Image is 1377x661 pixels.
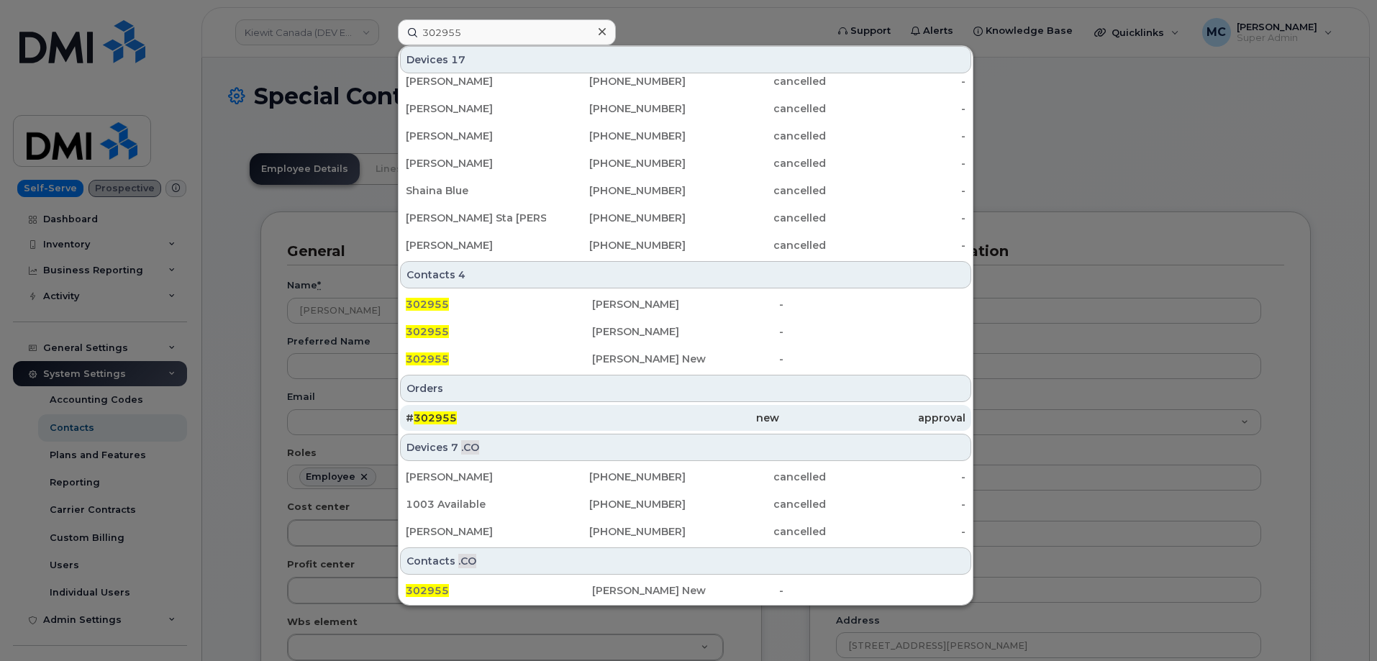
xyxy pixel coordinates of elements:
span: 4 [458,268,465,282]
div: [PERSON_NAME] [406,129,546,143]
span: .CO [458,554,476,568]
div: [PHONE_NUMBER] [546,74,686,88]
div: # [406,411,592,425]
iframe: Messenger Launcher [1314,598,1366,650]
div: Devices [400,434,971,461]
div: - [826,74,966,88]
div: cancelled [686,183,826,198]
div: new [592,411,778,425]
div: cancelled [686,211,826,225]
a: 302955[PERSON_NAME] New- [400,578,971,603]
a: [PERSON_NAME] Sta [PERSON_NAME][PHONE_NUMBER]cancelled- [400,205,971,231]
div: cancelled [686,524,826,539]
div: [PERSON_NAME] [406,238,546,252]
div: [PERSON_NAME] [406,74,546,88]
div: cancelled [686,238,826,252]
div: 1003 Available [406,497,546,511]
div: - [826,524,966,539]
div: - [826,470,966,484]
div: - [826,497,966,511]
a: [PERSON_NAME][PHONE_NUMBER]cancelled- [400,150,971,176]
div: - [826,211,966,225]
div: [PERSON_NAME] [406,101,546,116]
div: cancelled [686,101,826,116]
a: [PERSON_NAME][PHONE_NUMBER]cancelled- [400,464,971,490]
span: 7 [451,440,458,455]
a: [PERSON_NAME][PHONE_NUMBER]cancelled- [400,96,971,122]
span: 302955 [406,298,449,311]
a: 1003 Available[PHONE_NUMBER]cancelled- [400,491,971,517]
a: Shaina Blue[PHONE_NUMBER]cancelled- [400,178,971,204]
div: Contacts [400,261,971,288]
div: [PERSON_NAME] [592,297,778,311]
div: - [779,583,965,598]
div: - [779,297,965,311]
div: [PHONE_NUMBER] [546,211,686,225]
span: 302955 [414,411,457,424]
div: - [826,156,966,170]
div: [PERSON_NAME] [406,470,546,484]
div: Shaina Blue [406,183,546,198]
div: cancelled [686,497,826,511]
div: [PHONE_NUMBER] [546,238,686,252]
a: [PERSON_NAME][PHONE_NUMBER]cancelled- [400,519,971,544]
div: Orders [400,375,971,402]
div: [PERSON_NAME] [406,156,546,170]
div: [PHONE_NUMBER] [546,101,686,116]
a: 302955[PERSON_NAME]- [400,319,971,345]
div: Devices [400,46,971,73]
a: #302955newapproval [400,405,971,431]
div: [PHONE_NUMBER] [546,497,686,511]
span: 302955 [406,352,449,365]
div: [PERSON_NAME] Sta [PERSON_NAME] [406,211,546,225]
div: [PERSON_NAME] [406,524,546,539]
div: [PHONE_NUMBER] [546,156,686,170]
div: Contacts [400,547,971,575]
div: [PHONE_NUMBER] [546,524,686,539]
div: cancelled [686,470,826,484]
div: - [826,183,966,198]
div: [PERSON_NAME] [592,324,778,339]
div: - [826,101,966,116]
div: cancelled [686,156,826,170]
span: 17 [451,53,465,67]
a: 302955[PERSON_NAME] New- [400,346,971,372]
div: [PERSON_NAME] New [592,583,778,598]
div: approval [779,411,965,425]
a: [PERSON_NAME][PHONE_NUMBER]cancelled- [400,232,971,258]
a: 302955[PERSON_NAME]- [400,291,971,317]
div: [PERSON_NAME] New [592,352,778,366]
div: cancelled [686,74,826,88]
div: - [779,324,965,339]
div: - [826,129,966,143]
div: [PHONE_NUMBER] [546,183,686,198]
a: [PERSON_NAME][PHONE_NUMBER]cancelled- [400,123,971,149]
div: cancelled [686,129,826,143]
div: - [779,352,965,366]
span: .CO [461,440,479,455]
div: [PHONE_NUMBER] [546,470,686,484]
div: - [826,238,966,252]
span: 302955 [406,325,449,338]
div: [PHONE_NUMBER] [546,129,686,143]
a: [PERSON_NAME][PHONE_NUMBER]cancelled- [400,68,971,94]
span: 302955 [406,584,449,597]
